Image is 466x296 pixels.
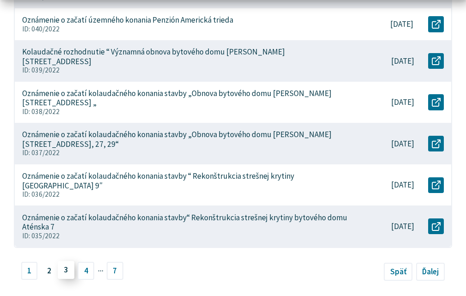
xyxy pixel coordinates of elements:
p: [DATE] [391,56,414,66]
p: ID: 035/2022 [22,232,349,240]
span: Ďalej [422,266,439,277]
p: ID: 038/2022 [22,108,349,116]
a: Ďalej [416,263,445,280]
p: Oznámenie o začatí územného konania Penzión Americká trieda [22,15,233,25]
p: ID: 039/2022 [22,66,349,74]
span: 2 [41,262,58,279]
p: [DATE] [390,19,413,29]
p: Kolaudačné rozhodnutie “ Významná obnova bytového domu [PERSON_NAME][STREET_ADDRESS] [22,47,349,66]
p: ID: 037/2022 [22,149,349,157]
span: Späť [390,266,406,277]
p: [DATE] [391,139,414,149]
p: Oznámenie o začatí kolaudačného konania stavby“ Rekonštrukcia strešnej krytiny bytového domu Atén... [22,213,349,232]
a: 4 [78,262,94,279]
p: [DATE] [391,180,414,190]
a: 1 [21,262,38,279]
a: Späť [384,263,412,280]
span: ··· [98,263,103,278]
p: Oznámenie o začatí kolaudačného konania stavby „Obnova bytového domu [PERSON_NAME][STREET_ADDRESS] „ [22,89,349,108]
a: 7 [107,262,123,279]
p: ID: 036/2022 [22,190,349,199]
a: 3 [58,261,74,279]
p: [DATE] [391,97,414,107]
p: [DATE] [391,222,414,231]
p: ID: 040/2022 [22,25,348,33]
p: Oznámenie o začatí kolaudačného konania stavby „Obnova bytového domu [PERSON_NAME][STREET_ADDRESS... [22,130,349,149]
p: Oznámenie o začatí kolaudačného konania stavby “ Rekonštrukcia strešnej krytiny [GEOGRAPHIC_DATA] 9″ [22,171,349,190]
